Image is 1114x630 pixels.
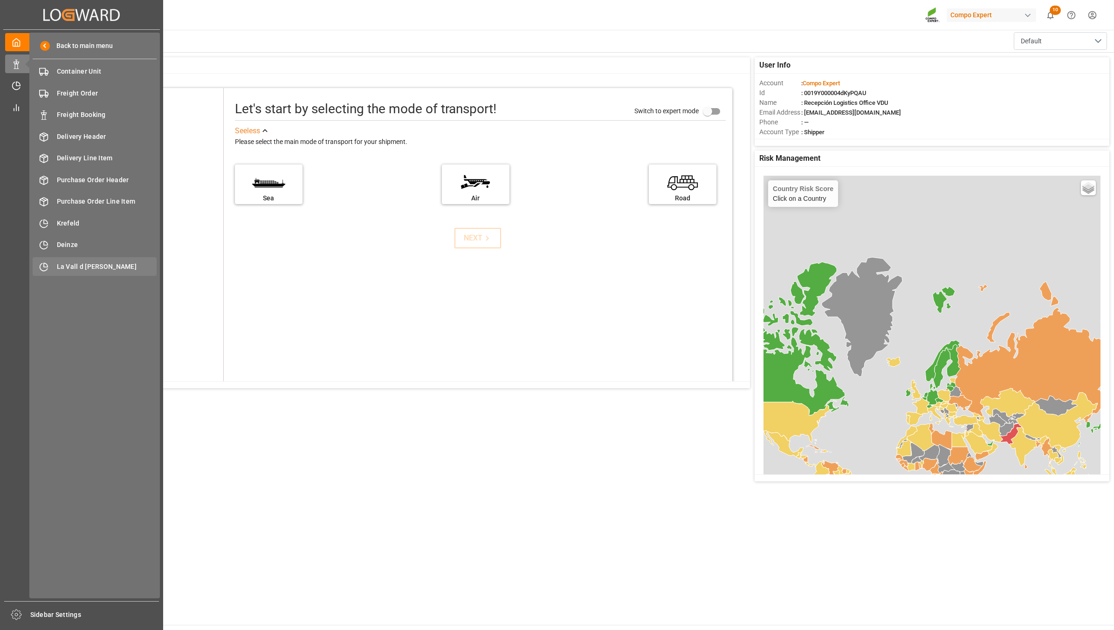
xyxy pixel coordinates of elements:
span: Account Type [759,127,801,137]
span: Id [759,88,801,98]
span: : — [801,119,809,126]
span: Account [759,78,801,88]
span: Deinze [57,240,157,250]
div: Let's start by selecting the mode of transport! [235,99,496,119]
a: Container Unit [33,62,157,81]
span: 10 [1050,6,1061,15]
button: open menu [1014,32,1107,50]
div: Compo Expert [947,8,1036,22]
span: : Recepción Logistics Office VDU [801,99,888,106]
span: Switch to expert mode [634,107,699,115]
a: Purchase Order Line Item [33,192,157,211]
a: Layers [1081,180,1096,195]
span: La Vall d [PERSON_NAME] [57,262,157,272]
button: Compo Expert [947,6,1040,24]
a: Purchase Order Header [33,171,157,189]
span: Freight Order [57,89,157,98]
h4: Country Risk Score [773,185,833,192]
span: : [EMAIL_ADDRESS][DOMAIN_NAME] [801,109,901,116]
span: : [801,80,840,87]
div: Air [447,193,505,203]
span: Email Address [759,108,801,117]
button: show 10 new notifications [1040,5,1061,26]
span: Delivery Line Item [57,153,157,163]
span: Compo Expert [803,80,840,87]
span: Purchase Order Line Item [57,197,157,206]
span: Default [1021,36,1042,46]
span: User Info [759,60,791,71]
div: Please select the main mode of transport for your shipment. [235,137,726,148]
span: Purchase Order Header [57,175,157,185]
span: Risk Management [759,153,820,164]
span: : 0019Y000004dKyPQAU [801,89,866,96]
span: Container Unit [57,67,157,76]
span: : Shipper [801,129,825,136]
span: Krefeld [57,219,157,228]
a: La Vall d [PERSON_NAME] [33,257,157,275]
button: Help Center [1061,5,1082,26]
a: Krefeld [33,214,157,232]
div: Sea [240,193,298,203]
a: Delivery Line Item [33,149,157,167]
div: See less [235,125,260,137]
span: Freight Booking [57,110,157,120]
a: Deinze [33,236,157,254]
span: Name [759,98,801,108]
span: Delivery Header [57,132,157,142]
span: Back to main menu [50,41,113,51]
a: Delivery Header [33,127,157,145]
a: Freight Booking [33,106,157,124]
span: Sidebar Settings [30,610,159,620]
button: NEXT [454,228,501,248]
div: Road [653,193,712,203]
img: Screenshot%202023-09-29%20at%2010.02.21.png_1712312052.png [925,7,940,23]
a: Timeslot Management [5,76,158,95]
div: NEXT [464,233,492,244]
a: Freight Order [33,84,157,102]
a: My Reports [5,98,158,116]
span: Phone [759,117,801,127]
div: Click on a Country [773,185,833,202]
a: My Cockpit [5,33,158,51]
